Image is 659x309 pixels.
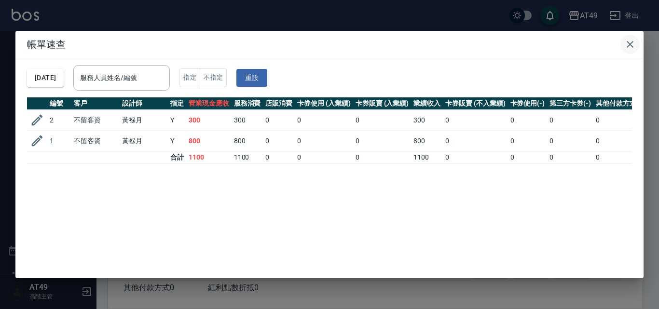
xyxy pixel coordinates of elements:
[47,131,71,151] td: 1
[411,151,443,164] td: 1100
[593,131,646,151] td: 0
[168,97,186,110] th: 指定
[263,110,295,131] td: 0
[120,97,168,110] th: 設計師
[47,110,71,131] td: 2
[443,131,508,151] td: 0
[120,110,168,131] td: 黃褓月
[200,68,227,87] button: 不指定
[295,151,353,164] td: 0
[411,110,443,131] td: 300
[47,97,71,110] th: 編號
[168,131,186,151] td: Y
[353,110,412,131] td: 0
[411,97,443,110] th: 業績收入
[295,110,353,131] td: 0
[186,97,232,110] th: 營業現金應收
[547,97,593,110] th: 第三方卡券(-)
[508,97,548,110] th: 卡券使用(-)
[547,151,593,164] td: 0
[232,110,263,131] td: 300
[27,69,64,87] button: [DATE]
[179,68,200,87] button: 指定
[443,97,508,110] th: 卡券販賣 (不入業績)
[593,110,646,131] td: 0
[120,131,168,151] td: 黃褓月
[71,97,120,110] th: 客戶
[263,97,295,110] th: 店販消費
[353,131,412,151] td: 0
[593,97,646,110] th: 其他付款方式(-)
[547,131,593,151] td: 0
[508,151,548,164] td: 0
[443,110,508,131] td: 0
[232,131,263,151] td: 800
[186,110,232,131] td: 300
[353,151,412,164] td: 0
[236,69,267,87] button: 重設
[232,97,263,110] th: 服務消費
[443,151,508,164] td: 0
[186,151,232,164] td: 1100
[295,97,353,110] th: 卡券使用 (入業績)
[508,131,548,151] td: 0
[547,110,593,131] td: 0
[168,151,186,164] td: 合計
[411,131,443,151] td: 800
[508,110,548,131] td: 0
[593,151,646,164] td: 0
[71,110,120,131] td: 不留客資
[15,31,644,58] h2: 帳單速查
[186,131,232,151] td: 800
[263,151,295,164] td: 0
[295,131,353,151] td: 0
[168,110,186,131] td: Y
[263,131,295,151] td: 0
[232,151,263,164] td: 1100
[71,131,120,151] td: 不留客資
[353,97,412,110] th: 卡券販賣 (入業績)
